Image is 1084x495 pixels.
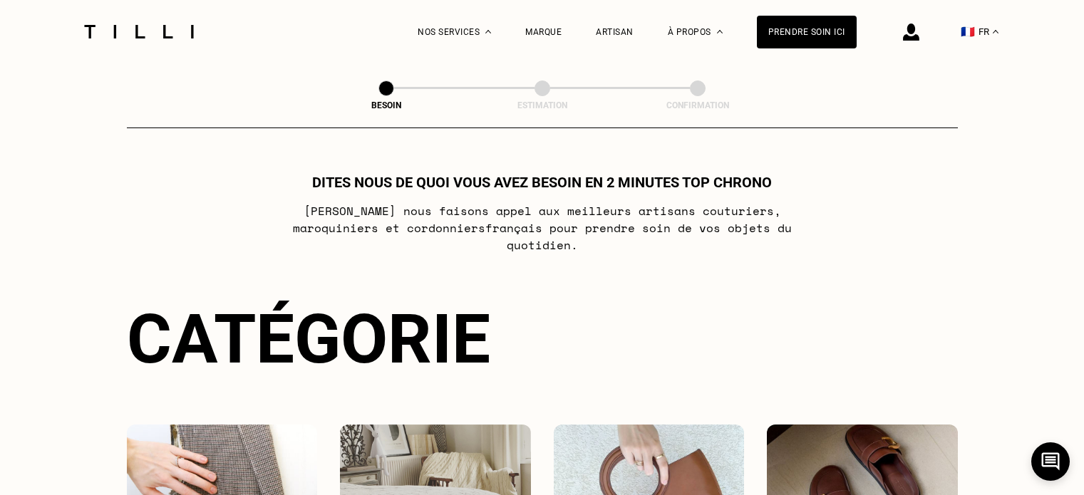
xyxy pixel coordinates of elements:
[485,30,491,33] img: Menu déroulant
[79,25,199,38] img: Logo du service de couturière Tilli
[993,30,998,33] img: menu déroulant
[259,202,825,254] p: [PERSON_NAME] nous faisons appel aux meilleurs artisans couturiers , maroquiniers et cordonniers ...
[757,16,857,48] a: Prendre soin ici
[626,100,769,110] div: Confirmation
[471,100,614,110] div: Estimation
[315,100,458,110] div: Besoin
[961,25,975,38] span: 🇫🇷
[717,30,723,33] img: Menu déroulant à propos
[127,299,958,379] div: Catégorie
[596,27,634,37] a: Artisan
[525,27,562,37] a: Marque
[312,174,772,191] h1: Dites nous de quoi vous avez besoin en 2 minutes top chrono
[903,24,919,41] img: icône connexion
